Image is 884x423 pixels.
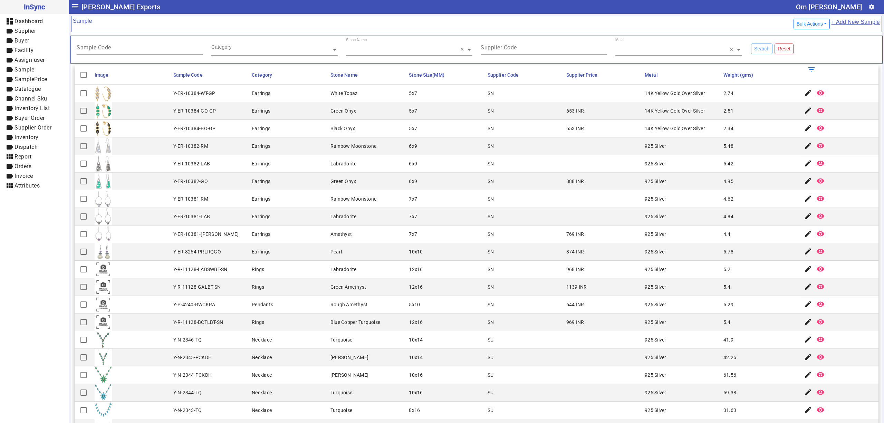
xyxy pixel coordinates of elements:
img: c796b1c3-7e7e-49e4-8ab8-31889fdefa8c [95,190,112,208]
div: SN [488,283,494,290]
div: 8x16 [409,407,420,414]
span: Buyer [15,37,29,44]
div: Earrings [252,160,270,167]
img: comingsoon.png [95,261,112,278]
div: SN [488,213,494,220]
div: 925 Silver [645,248,666,255]
div: 5.42 [723,160,733,167]
div: Green Onyx [330,178,356,185]
div: 41.9 [723,336,733,343]
span: Supplier [15,28,36,34]
mat-icon: remove_red_eye [816,282,825,291]
div: Category [211,44,232,50]
mat-icon: edit [804,335,812,344]
span: InSync [6,1,63,12]
div: Earrings [252,231,270,238]
div: SN [488,248,494,255]
div: SN [488,125,494,132]
div: Pearl [330,248,342,255]
img: 934b3a39-50bb-4311-a0d8-b83f8e581c08 [95,85,112,102]
span: Facility [15,47,33,54]
img: be75fe73-d159-4263-96d8-9b723600139c [95,102,112,119]
mat-icon: edit [804,265,812,273]
div: 14K Yellow Gold Over Silver [645,125,705,132]
span: Dashboard [15,18,43,25]
span: Stone Size(MM) [409,72,444,78]
div: 969 INR [566,319,584,326]
mat-icon: edit [804,212,812,220]
mat-icon: settings [868,4,875,10]
div: Black Onyx [330,125,355,132]
div: SN [488,231,494,238]
mat-icon: label [6,27,14,35]
div: Turquoise [330,336,352,343]
div: Rings [252,319,264,326]
div: 4.4 [723,231,731,238]
mat-icon: label [6,124,14,132]
img: comingsoon.png [95,278,112,296]
div: 925 Silver [645,178,666,185]
mat-icon: remove_red_eye [816,335,825,344]
mat-icon: remove_red_eye [816,265,825,273]
mat-icon: label [6,46,14,55]
mat-icon: edit [804,89,812,97]
mat-icon: edit [804,177,812,185]
div: 7x7 [409,231,417,238]
div: Necklace [252,389,272,396]
mat-icon: label [6,104,14,113]
div: 769 INR [566,231,584,238]
div: Turquoise [330,389,352,396]
img: 1e10cf81-92ac-4325-9994-a599a94a6288 [95,208,112,225]
span: Assign user [15,57,45,63]
div: 10x10 [409,248,423,255]
img: 6a568fa2-e3cf-4a61-8524-caf1fabebe15 [95,155,112,172]
div: SN [488,266,494,273]
mat-icon: remove_red_eye [816,89,825,97]
div: SU [488,372,494,378]
div: 925 Silver [645,143,666,150]
mat-icon: dashboard [6,17,14,26]
div: Blue Copper Turquoise [330,319,380,326]
span: Clear all [730,46,736,53]
div: 5.48 [723,143,733,150]
div: White Topaz [330,90,358,97]
div: 653 INR [566,107,584,114]
div: 925 Silver [645,336,666,343]
img: 87017c72-c46a-498f-a13c-3a0bfe4ddf6c [95,384,112,401]
div: 653 INR [566,125,584,132]
mat-icon: remove_red_eye [816,371,825,379]
mat-icon: edit [804,353,812,361]
div: 59.38 [723,389,736,396]
mat-icon: label [6,66,14,74]
div: Y-ER-8264-PRLRQGO [173,248,221,255]
div: 5x7 [409,90,417,97]
mat-icon: remove_red_eye [816,159,825,167]
mat-icon: remove_red_eye [816,388,825,396]
div: Rings [252,266,264,273]
div: 6x9 [409,178,417,185]
div: Rings [252,283,264,290]
mat-icon: edit [804,230,812,238]
img: 6b33a039-b376-4f09-8191-9e6e7e61375c [95,137,112,155]
div: Earrings [252,90,270,97]
div: Necklace [252,407,272,414]
div: Y-N-2346-TQ [173,336,202,343]
div: SU [488,407,494,414]
div: SU [488,336,494,343]
mat-icon: edit [804,406,812,414]
span: Buyer Order [15,115,45,121]
div: Y-ER-10381-RM [173,195,208,202]
div: Earrings [252,178,270,185]
mat-icon: label [6,56,14,64]
mat-icon: remove_red_eye [816,318,825,326]
div: 2.34 [723,125,733,132]
div: 7x7 [409,195,417,202]
img: comingsoon.png [95,314,112,331]
mat-icon: label [6,85,14,93]
div: Y-ER-10384-BO-GP [173,125,216,132]
span: Dispatch [15,144,38,150]
mat-icon: label [6,172,14,180]
mat-icon: label [6,162,14,171]
div: 12x16 [409,319,423,326]
mat-icon: edit [804,142,812,150]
